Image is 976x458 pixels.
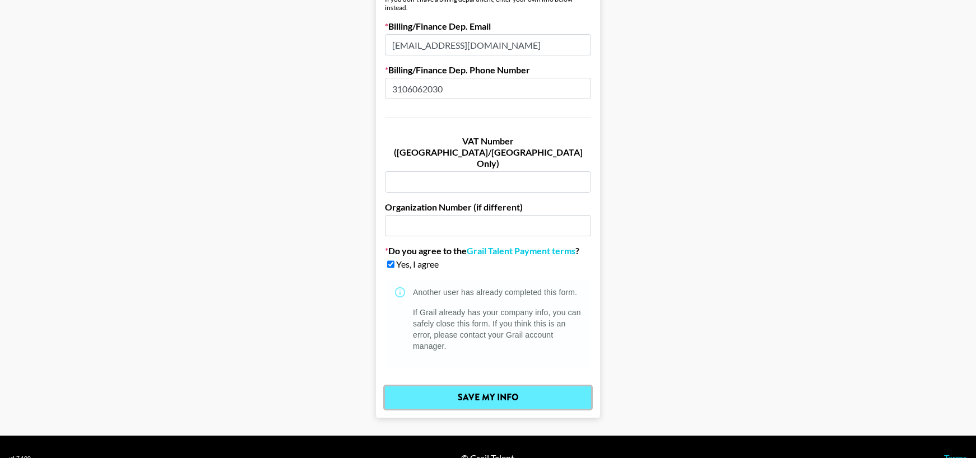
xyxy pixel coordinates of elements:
[467,245,575,256] a: Grail Talent Payment terms
[385,245,591,256] label: Do you agree to the ?
[385,135,591,169] label: VAT Number ([GEOGRAPHIC_DATA]/[GEOGRAPHIC_DATA] Only)
[413,287,582,298] div: Another user has already completed this form.
[385,64,591,76] label: Billing/Finance Dep. Phone Number
[413,307,582,352] div: If Grail already has your company info, you can safely close this form. If you think this is an e...
[385,386,591,409] input: Save My Info
[385,202,591,213] label: Organization Number (if different)
[385,21,591,32] label: Billing/Finance Dep. Email
[396,259,439,270] span: Yes, I agree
